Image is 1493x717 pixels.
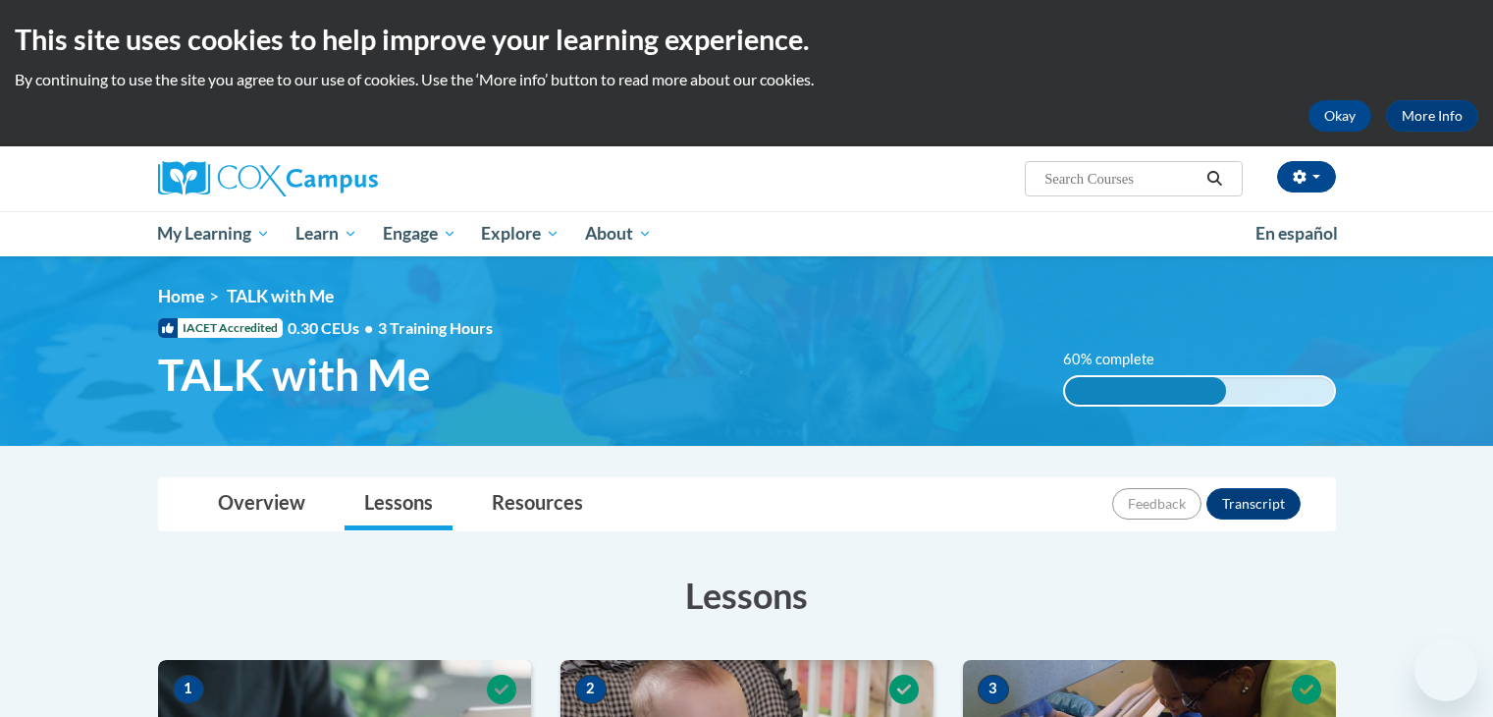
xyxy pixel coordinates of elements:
button: Search [1200,167,1229,191]
a: Resources [472,478,603,530]
span: • [364,318,373,337]
a: My Learning [145,211,284,256]
a: Learn [283,211,370,256]
input: Search Courses [1042,167,1200,191]
span: 1 [173,675,204,704]
h2: This site uses cookies to help improve your learning experience. [15,20,1478,59]
span: Explore [481,222,560,246]
span: TALK with Me [158,349,431,401]
span: Engage [383,222,456,246]
span: IACET Accredited [158,318,283,338]
span: 2 [575,675,607,704]
p: By continuing to use the site you agree to our use of cookies. Use the ‘More info’ button to read... [15,69,1478,90]
a: Overview [198,478,325,530]
span: En español [1255,223,1338,244]
span: About [585,222,652,246]
span: 3 [978,675,1009,704]
a: En español [1243,213,1351,254]
span: My Learning [157,222,270,246]
button: Transcript [1206,488,1301,520]
a: More Info [1386,100,1478,132]
button: Account Settings [1277,161,1336,193]
button: Okay [1308,100,1371,132]
span: 3 Training Hours [378,318,493,337]
span: TALK with Me [227,286,334,306]
label: 60% complete [1063,349,1176,370]
a: About [572,211,665,256]
a: Cox Campus [158,161,531,196]
a: Engage [370,211,469,256]
iframe: Button to launch messaging window [1414,638,1477,701]
a: Lessons [345,478,453,530]
span: 0.30 CEUs [288,317,378,339]
a: Explore [468,211,572,256]
h3: Lessons [158,571,1336,620]
img: Cox Campus [158,161,378,196]
span: Learn [295,222,357,246]
div: Main menu [129,211,1365,256]
a: Home [158,286,204,306]
div: 60% complete [1065,377,1226,405]
button: Feedback [1112,488,1201,520]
